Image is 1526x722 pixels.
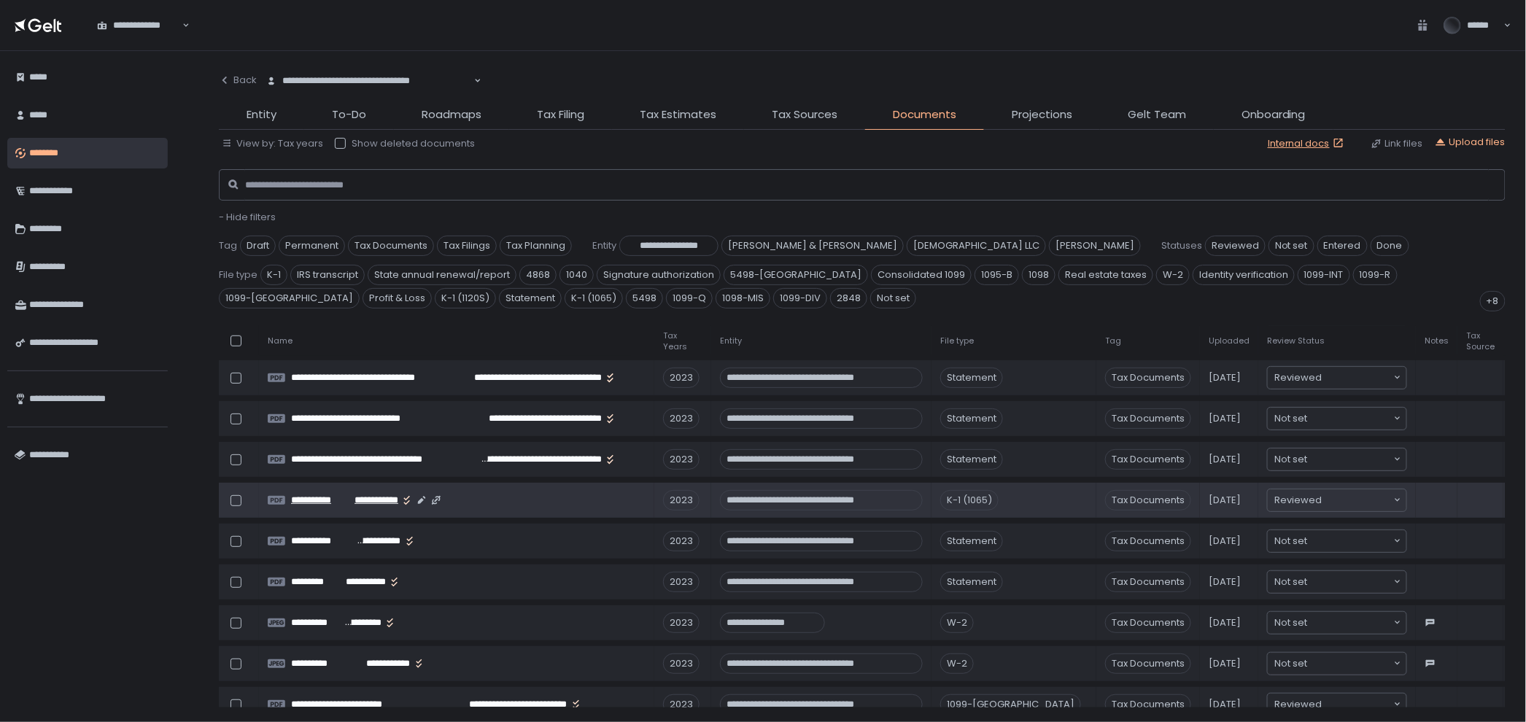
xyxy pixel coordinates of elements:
[1322,370,1393,385] input: Search for option
[1274,411,1307,426] span: Not set
[907,236,1046,256] span: [DEMOGRAPHIC_DATA] LLC
[1161,239,1202,252] span: Statuses
[1307,575,1393,589] input: Search for option
[180,18,181,33] input: Search for option
[830,288,867,308] span: 2848
[1209,335,1250,346] span: Uploaded
[1209,412,1241,425] span: [DATE]
[1105,572,1191,592] span: Tax Documents
[1209,371,1241,384] span: [DATE]
[219,239,237,252] span: Tag
[1307,656,1393,671] input: Search for option
[1371,137,1423,150] div: Link files
[257,66,481,96] div: Search for option
[1022,265,1056,285] span: 1098
[893,106,956,123] span: Documents
[663,653,700,674] div: 2023
[1268,367,1406,389] div: Search for option
[1209,616,1241,629] span: [DATE]
[1209,494,1241,507] span: [DATE]
[1209,453,1241,466] span: [DATE]
[1274,452,1307,467] span: Not set
[1209,698,1241,711] span: [DATE]
[363,288,432,308] span: Profit & Loss
[219,66,257,95] button: Back
[1274,534,1307,548] span: Not set
[260,265,287,285] span: K-1
[219,74,257,87] div: Back
[663,330,702,352] span: Tax Years
[435,288,496,308] span: K-1 (1120S)
[219,268,257,282] span: File type
[1156,265,1190,285] span: W-2
[940,531,1003,551] div: Statement
[537,106,584,123] span: Tax Filing
[1307,616,1393,630] input: Search for option
[219,211,276,224] button: - Hide filters
[940,335,974,346] span: File type
[1105,531,1191,551] span: Tax Documents
[1268,489,1406,511] div: Search for option
[1209,535,1241,548] span: [DATE]
[940,613,974,633] div: W-2
[940,572,1003,592] div: Statement
[1105,449,1191,470] span: Tax Documents
[88,9,190,40] div: Search for option
[663,490,700,511] div: 2023
[1480,291,1506,311] div: +8
[1322,697,1393,712] input: Search for option
[597,265,721,285] span: Signature authorization
[1128,106,1186,123] span: Gelt Team
[1274,697,1322,712] span: Reviewed
[219,210,276,224] span: - Hide filters
[772,106,837,123] span: Tax Sources
[1298,265,1350,285] span: 1099-INT
[1105,368,1191,388] span: Tax Documents
[940,653,974,674] div: W-2
[720,335,742,346] span: Entity
[1322,493,1393,508] input: Search for option
[1268,571,1406,593] div: Search for option
[1268,694,1406,715] div: Search for option
[663,572,700,592] div: 2023
[940,449,1003,470] div: Statement
[1105,694,1191,715] span: Tax Documents
[290,265,365,285] span: IRS transcript
[1193,265,1295,285] span: Identity verification
[666,288,713,308] span: 1099-Q
[268,335,293,346] span: Name
[1105,408,1191,429] span: Tax Documents
[240,236,276,256] span: Draft
[871,265,972,285] span: Consolidated 1099
[1274,616,1307,630] span: Not set
[1105,490,1191,511] span: Tax Documents
[1466,330,1495,352] span: Tax Source
[663,408,700,429] div: 2023
[1268,653,1406,675] div: Search for option
[1268,530,1406,552] div: Search for option
[1105,613,1191,633] span: Tax Documents
[1268,612,1406,634] div: Search for option
[1209,657,1241,670] span: [DATE]
[1058,265,1153,285] span: Real estate taxes
[222,137,323,150] button: View by: Tax years
[348,236,434,256] span: Tax Documents
[332,106,366,123] span: To-Do
[1268,408,1406,430] div: Search for option
[1209,575,1241,589] span: [DATE]
[940,490,999,511] div: K-1 (1065)
[1268,449,1406,470] div: Search for option
[519,265,557,285] span: 4868
[499,288,562,308] span: Statement
[721,236,904,256] span: [PERSON_NAME] & [PERSON_NAME]
[1435,136,1506,149] div: Upload files
[279,236,345,256] span: Permanent
[1012,106,1072,123] span: Projections
[1205,236,1266,256] span: Reviewed
[1307,534,1393,548] input: Search for option
[663,449,700,470] div: 2023
[247,106,276,123] span: Entity
[773,288,827,308] span: 1099-DIV
[565,288,623,308] span: K-1 (1065)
